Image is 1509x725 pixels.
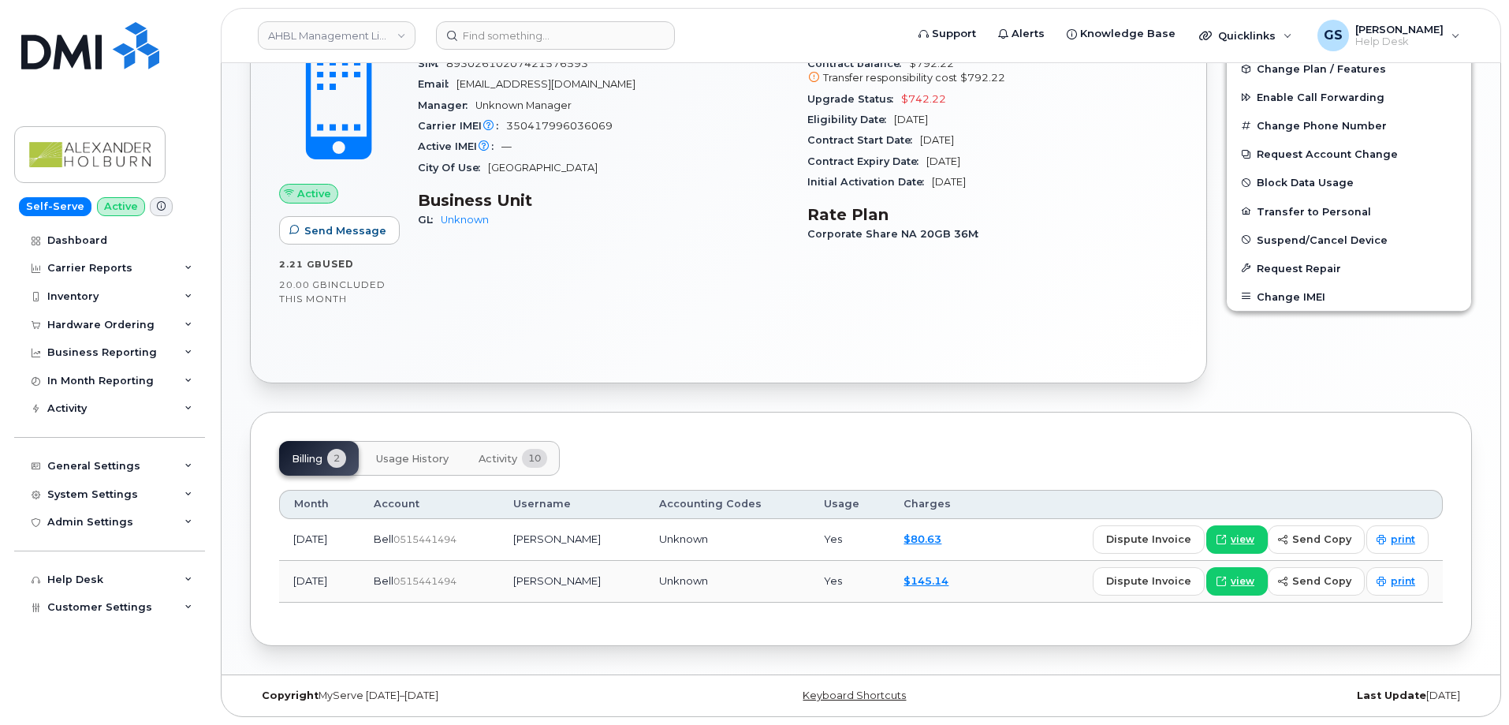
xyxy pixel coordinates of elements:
[279,278,386,305] span: included this month
[479,453,517,465] span: Activity
[499,519,645,561] td: [PERSON_NAME]
[499,561,645,603] td: [PERSON_NAME]
[823,72,957,84] span: Transfer responsibility cost
[807,114,894,125] span: Eligibility Date
[418,140,501,152] span: Active IMEI
[1231,533,1254,547] span: view
[1231,574,1254,589] span: view
[807,58,909,69] span: Contract balance
[1257,63,1386,75] span: Change Plan / Features
[322,258,354,270] span: used
[374,533,393,545] span: Bell
[418,58,446,69] span: SIM
[645,490,810,518] th: Accounting Codes
[1257,234,1388,245] span: Suspend/Cancel Device
[360,490,499,518] th: Account
[436,21,675,50] input: Find something...
[418,162,488,174] span: City Of Use
[1292,532,1351,547] span: send copy
[1391,533,1415,547] span: print
[1206,567,1268,596] a: view
[262,689,319,701] strong: Copyright
[1355,23,1444,36] span: [PERSON_NAME]
[279,279,328,290] span: 20.00 GB
[810,519,890,561] td: Yes
[904,574,948,587] a: $145.14
[1292,574,1351,589] span: send copy
[904,533,941,545] a: $80.63
[393,575,456,587] span: 0515441494
[807,205,1178,224] h3: Rate Plan
[987,18,1056,50] a: Alerts
[376,453,449,465] span: Usage History
[418,78,456,90] span: Email
[279,490,360,518] th: Month
[889,490,985,518] th: Charges
[374,574,393,587] span: Bell
[920,134,954,146] span: [DATE]
[1188,20,1303,51] div: Quicklinks
[1093,567,1205,596] button: dispute invoice
[1227,83,1471,111] button: Enable Call Forwarding
[279,561,360,603] td: [DATE]
[501,140,512,152] span: —
[1206,525,1268,554] a: view
[393,533,456,545] span: 0515441494
[659,574,708,587] span: Unknown
[807,134,920,146] span: Contract Start Date
[1306,20,1471,51] div: Gabriel Santiago
[1227,168,1471,196] button: Block Data Usage
[488,162,598,174] span: [GEOGRAPHIC_DATA]
[1227,282,1471,311] button: Change IMEI
[297,186,331,201] span: Active
[418,120,506,132] span: Carrier IMEI
[279,259,322,270] span: 2.21 GB
[279,216,400,245] button: Send Message
[1012,26,1045,42] span: Alerts
[506,120,613,132] span: 350417996036069
[1227,197,1471,226] button: Transfer to Personal
[1355,36,1444,48] span: Help Desk
[1106,532,1191,547] span: dispute invoice
[1218,29,1276,42] span: Quicklinks
[279,519,360,561] td: [DATE]
[926,155,960,167] span: [DATE]
[1257,92,1384,103] span: Enable Call Forwarding
[1106,574,1191,589] span: dispute invoice
[250,689,658,702] div: MyServe [DATE]–[DATE]
[803,689,906,701] a: Keyboard Shortcuts
[807,93,901,105] span: Upgrade Status
[456,78,635,90] span: [EMAIL_ADDRESS][DOMAIN_NAME]
[1324,26,1343,45] span: GS
[1093,525,1205,554] button: dispute invoice
[446,58,588,69] span: 89302610207421576593
[304,223,386,238] span: Send Message
[1227,111,1471,140] button: Change Phone Number
[475,99,572,111] span: Unknown Manager
[807,176,932,188] span: Initial Activation Date
[258,21,415,50] a: AHBL Management Limited Partnership
[1227,226,1471,254] button: Suspend/Cancel Device
[499,490,645,518] th: Username
[807,58,1178,86] span: $792.22
[907,18,987,50] a: Support
[1366,525,1429,554] a: print
[1064,689,1472,702] div: [DATE]
[1391,574,1415,589] span: print
[418,99,475,111] span: Manager
[418,191,788,210] h3: Business Unit
[807,155,926,167] span: Contract Expiry Date
[1056,18,1187,50] a: Knowledge Base
[441,214,489,226] a: Unknown
[659,533,708,545] span: Unknown
[932,26,976,42] span: Support
[1268,525,1365,554] button: send copy
[894,114,928,125] span: [DATE]
[522,449,547,468] span: 10
[1227,140,1471,168] button: Request Account Change
[901,93,946,105] span: $742.22
[1366,567,1429,596] a: print
[810,490,890,518] th: Usage
[1080,26,1176,42] span: Knowledge Base
[1268,567,1365,596] button: send copy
